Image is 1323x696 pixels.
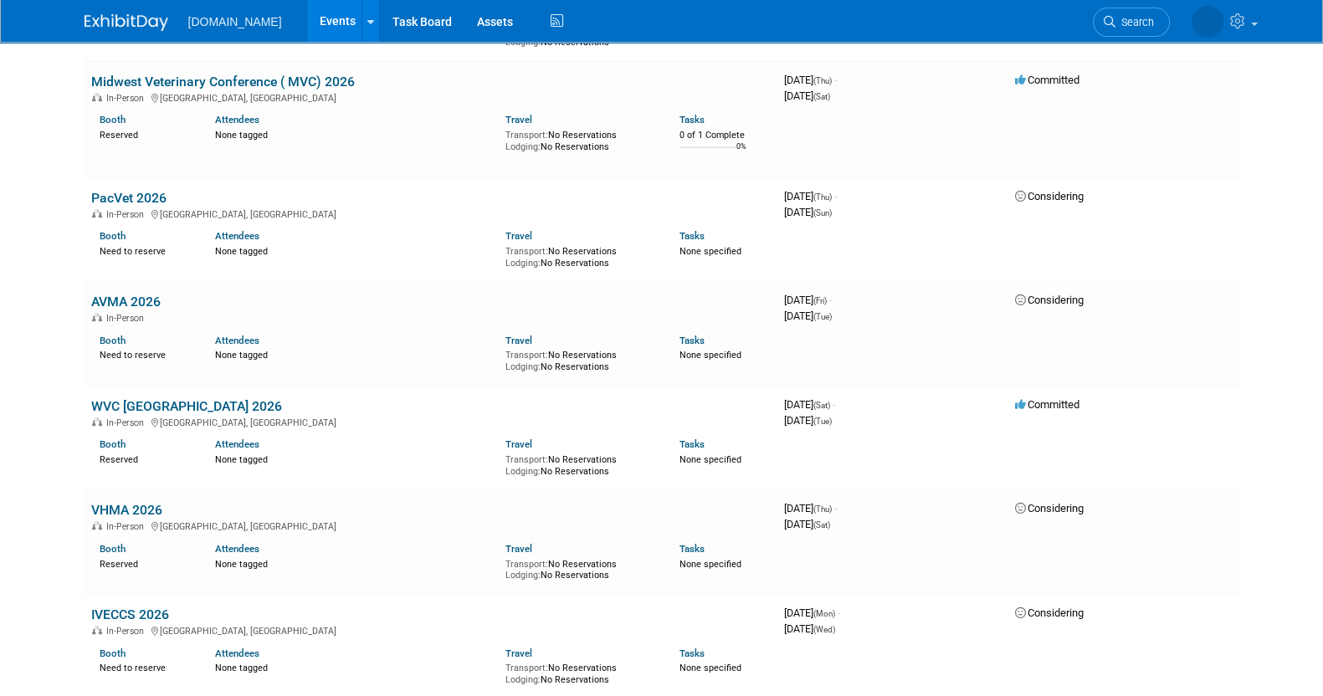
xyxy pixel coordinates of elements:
[1015,190,1084,202] span: Considering
[505,346,654,372] div: No Reservations No Reservations
[829,294,832,306] span: -
[505,543,532,555] a: Travel
[813,520,830,530] span: (Sat)
[92,93,102,101] img: In-Person Event
[92,209,102,217] img: In-Person Event
[813,76,832,85] span: (Thu)
[505,230,532,242] a: Travel
[784,398,835,411] span: [DATE]
[91,623,771,637] div: [GEOGRAPHIC_DATA], [GEOGRAPHIC_DATA]
[834,74,837,86] span: -
[215,346,493,361] div: None tagged
[784,414,832,427] span: [DATE]
[679,543,705,555] a: Tasks
[679,114,705,125] a: Tasks
[100,346,191,361] div: Need to reserve
[215,230,259,242] a: Attendees
[505,451,654,477] div: No Reservations No Reservations
[505,141,541,152] span: Lodging:
[505,258,541,269] span: Lodging:
[91,415,771,428] div: [GEOGRAPHIC_DATA], [GEOGRAPHIC_DATA]
[813,609,835,618] span: (Mon)
[91,207,771,220] div: [GEOGRAPHIC_DATA], [GEOGRAPHIC_DATA]
[91,606,169,622] a: IVECCS 2026
[100,438,126,450] a: Booth
[784,622,835,635] span: [DATE]
[106,521,149,532] span: In-Person
[100,114,126,125] a: Booth
[100,543,126,555] a: Booth
[505,559,548,570] span: Transport:
[784,90,830,102] span: [DATE]
[91,502,162,518] a: VHMA 2026
[1015,398,1079,411] span: Committed
[784,518,830,530] span: [DATE]
[838,606,840,619] span: -
[679,335,705,346] a: Tasks
[505,243,654,269] div: No Reservations No Reservations
[505,555,654,581] div: No Reservations No Reservations
[106,209,149,220] span: In-Person
[736,142,746,165] td: 0%
[505,361,541,372] span: Lodging:
[679,246,741,257] span: None specified
[106,93,149,104] span: In-Person
[91,294,161,310] a: AVMA 2026
[1015,74,1079,86] span: Committed
[784,206,832,218] span: [DATE]
[1015,502,1084,514] span: Considering
[1015,606,1084,619] span: Considering
[834,502,837,514] span: -
[505,335,532,346] a: Travel
[813,92,830,101] span: (Sat)
[505,647,532,659] a: Travel
[813,417,832,426] span: (Tue)
[679,647,705,659] a: Tasks
[1093,8,1170,37] a: Search
[505,674,541,685] span: Lodging:
[106,313,149,324] span: In-Person
[91,398,282,414] a: WVC [GEOGRAPHIC_DATA] 2026
[784,294,832,306] span: [DATE]
[92,521,102,530] img: In-Person Event
[834,190,837,202] span: -
[100,451,191,466] div: Reserved
[1015,294,1084,306] span: Considering
[1192,6,1223,38] img: Iuliia Bulow
[784,74,837,86] span: [DATE]
[215,438,259,450] a: Attendees
[215,543,259,555] a: Attendees
[813,208,832,217] span: (Sun)
[833,398,835,411] span: -
[91,519,771,532] div: [GEOGRAPHIC_DATA], [GEOGRAPHIC_DATA]
[215,647,259,659] a: Attendees
[784,606,840,619] span: [DATE]
[215,659,493,674] div: None tagged
[679,438,705,450] a: Tasks
[505,438,532,450] a: Travel
[813,401,830,410] span: (Sat)
[813,625,835,634] span: (Wed)
[215,114,259,125] a: Attendees
[100,335,126,346] a: Booth
[505,570,541,581] span: Lodging:
[215,451,493,466] div: None tagged
[92,417,102,426] img: In-Person Event
[215,335,259,346] a: Attendees
[1115,16,1154,28] span: Search
[85,14,168,31] img: ExhibitDay
[784,190,837,202] span: [DATE]
[813,312,832,321] span: (Tue)
[813,296,827,305] span: (Fri)
[679,663,741,673] span: None specified
[784,502,837,514] span: [DATE]
[505,663,548,673] span: Transport:
[505,659,654,685] div: No Reservations No Reservations
[813,504,832,514] span: (Thu)
[100,126,191,141] div: Reserved
[505,130,548,141] span: Transport:
[100,659,191,674] div: Need to reserve
[100,555,191,571] div: Reserved
[91,74,355,90] a: Midwest Veterinary Conference ( MVC) 2026
[679,559,741,570] span: None specified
